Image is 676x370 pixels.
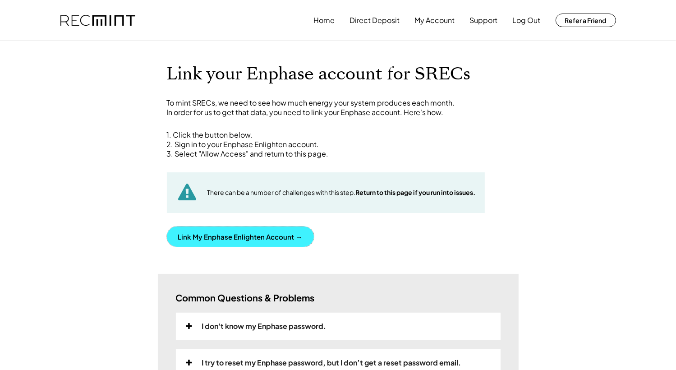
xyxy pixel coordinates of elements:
[202,358,461,368] div: I try to reset my Enphase password, but I don’t get a reset password email.
[60,15,135,26] img: recmint-logotype%403x.png
[415,11,455,29] button: My Account
[176,292,315,304] h3: Common Questions & Problems
[167,64,510,85] h1: Link your Enphase account for SRECs
[202,322,327,331] div: I don't know my Enphase password.
[356,188,476,196] strong: Return to this page if you run into issues.
[556,14,616,27] button: Refer a Friend
[167,130,510,158] div: 1. Click the button below. 2. Sign in to your Enphase Enlighten account. 3. Select "Allow Access"...
[314,11,335,29] button: Home
[167,98,510,117] div: To mint SRECs, we need to see how much energy your system produces each month. In order for us to...
[350,11,400,29] button: Direct Deposit
[207,188,476,197] div: There can be a number of challenges with this step.
[470,11,498,29] button: Support
[513,11,541,29] button: Log Out
[167,227,314,247] button: Link My Enphase Enlighten Account →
